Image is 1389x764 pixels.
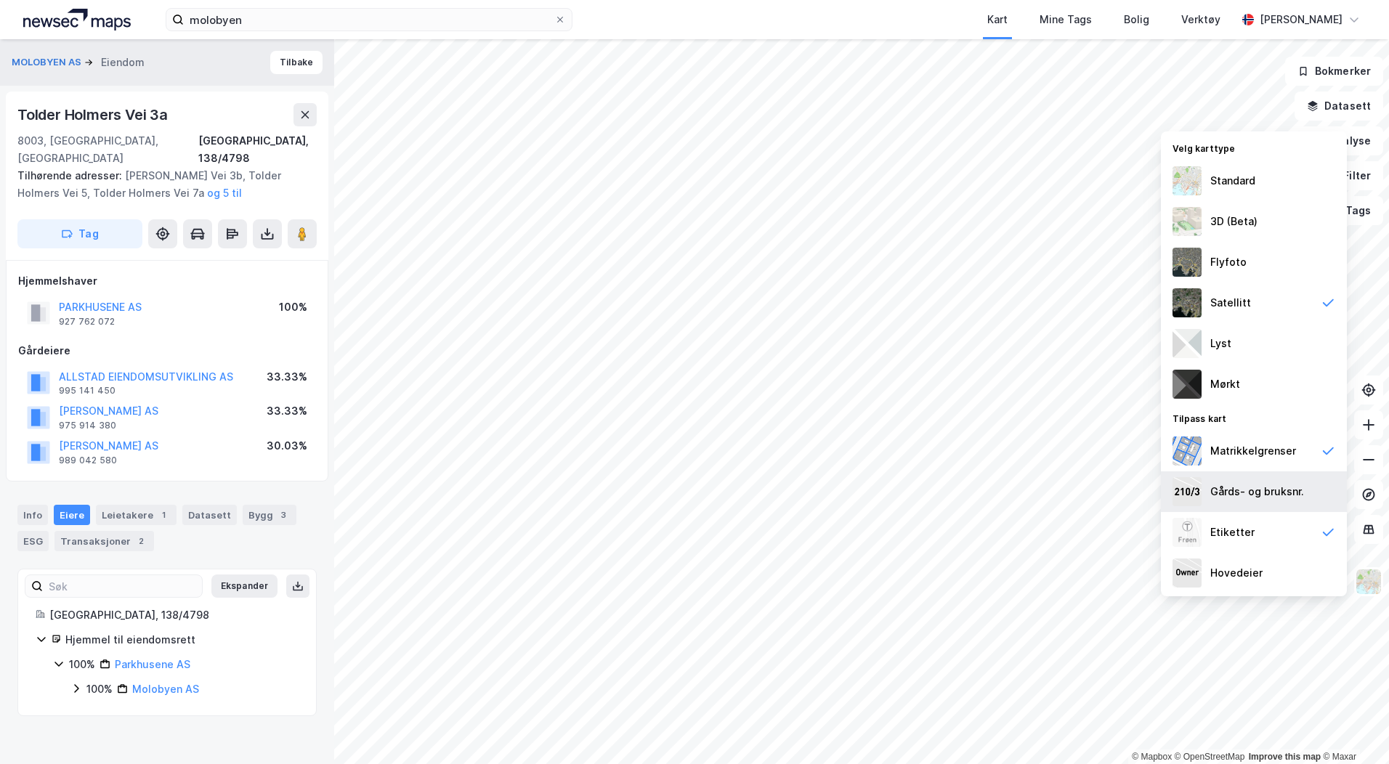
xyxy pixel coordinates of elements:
[54,505,90,525] div: Eiere
[267,402,307,420] div: 33.33%
[1161,134,1347,160] div: Velg karttype
[49,606,299,624] div: [GEOGRAPHIC_DATA], 138/4798
[134,534,148,548] div: 2
[1040,11,1092,28] div: Mine Tags
[1210,442,1296,460] div: Matrikkelgrenser
[184,9,554,31] input: Søk på adresse, matrikkel, gårdeiere, leietakere eller personer
[1210,375,1240,393] div: Mørkt
[1173,166,1202,195] img: Z
[1249,752,1321,762] a: Improve this map
[198,132,317,167] div: [GEOGRAPHIC_DATA], 138/4798
[1316,694,1389,764] div: Kontrollprogram for chat
[1285,57,1383,86] button: Bokmerker
[18,272,316,290] div: Hjemmelshaver
[1210,213,1258,230] div: 3D (Beta)
[182,505,237,525] div: Datasett
[1210,564,1263,582] div: Hovedeier
[43,575,202,597] input: Søk
[243,505,296,525] div: Bygg
[1295,92,1383,121] button: Datasett
[267,368,307,386] div: 33.33%
[1210,335,1231,352] div: Lyst
[1173,477,1202,506] img: cadastreKeys.547ab17ec502f5a4ef2b.jpeg
[1173,207,1202,236] img: Z
[1210,483,1304,500] div: Gårds- og bruksnr.
[54,531,154,551] div: Transaksjoner
[1210,172,1255,190] div: Standard
[59,385,116,397] div: 995 141 450
[86,680,113,698] div: 100%
[101,54,145,71] div: Eiendom
[156,508,171,522] div: 1
[1210,294,1251,312] div: Satellitt
[1173,288,1202,317] img: 9k=
[59,316,115,328] div: 927 762 072
[1173,370,1202,399] img: nCdM7BzjoCAAAAAElFTkSuQmCC
[1132,752,1172,762] a: Mapbox
[59,455,117,466] div: 989 042 580
[17,531,49,551] div: ESG
[17,103,171,126] div: Tolder Holmers Vei 3a
[1210,253,1247,271] div: Flyfoto
[69,656,95,673] div: 100%
[211,574,278,598] button: Ekspander
[1173,248,1202,277] img: Z
[1210,524,1255,541] div: Etiketter
[1173,436,1202,466] img: cadastreBorders.cfe08de4b5ddd52a10de.jpeg
[1260,11,1343,28] div: [PERSON_NAME]
[279,298,307,316] div: 100%
[276,508,291,522] div: 3
[59,420,116,431] div: 975 914 380
[1124,11,1149,28] div: Bolig
[12,55,84,70] button: MOLOBYEN AS
[23,9,131,31] img: logo.a4113a55bc3d86da70a041830d287a7e.svg
[17,132,198,167] div: 8003, [GEOGRAPHIC_DATA], [GEOGRAPHIC_DATA]
[115,658,190,670] a: Parkhusene AS
[1161,405,1347,431] div: Tilpass kart
[1316,694,1389,764] iframe: Chat Widget
[1313,161,1383,190] button: Filter
[1316,196,1383,225] button: Tags
[17,505,48,525] div: Info
[132,683,199,695] a: Molobyen AS
[1299,126,1383,155] button: Analyse
[17,219,142,248] button: Tag
[267,437,307,455] div: 30.03%
[1355,568,1382,596] img: Z
[1173,558,1202,588] img: majorOwner.b5e170eddb5c04bfeeff.jpeg
[18,342,316,359] div: Gårdeiere
[17,169,125,182] span: Tilhørende adresser:
[17,167,305,202] div: [PERSON_NAME] Vei 3b, Tolder Holmers Vei 5, Tolder Holmers Vei 7a
[987,11,1008,28] div: Kart
[1175,752,1245,762] a: OpenStreetMap
[1181,11,1220,28] div: Verktøy
[1173,518,1202,547] img: Z
[270,51,323,74] button: Tilbake
[1173,329,1202,358] img: luj3wr1y2y3+OchiMxRmMxRlscgabnMEmZ7DJGWxyBpucwSZnsMkZbHIGm5zBJmewyRlscgabnMEmZ7DJGWxyBpucwSZnsMkZ...
[65,631,299,649] div: Hjemmel til eiendomsrett
[96,505,177,525] div: Leietakere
